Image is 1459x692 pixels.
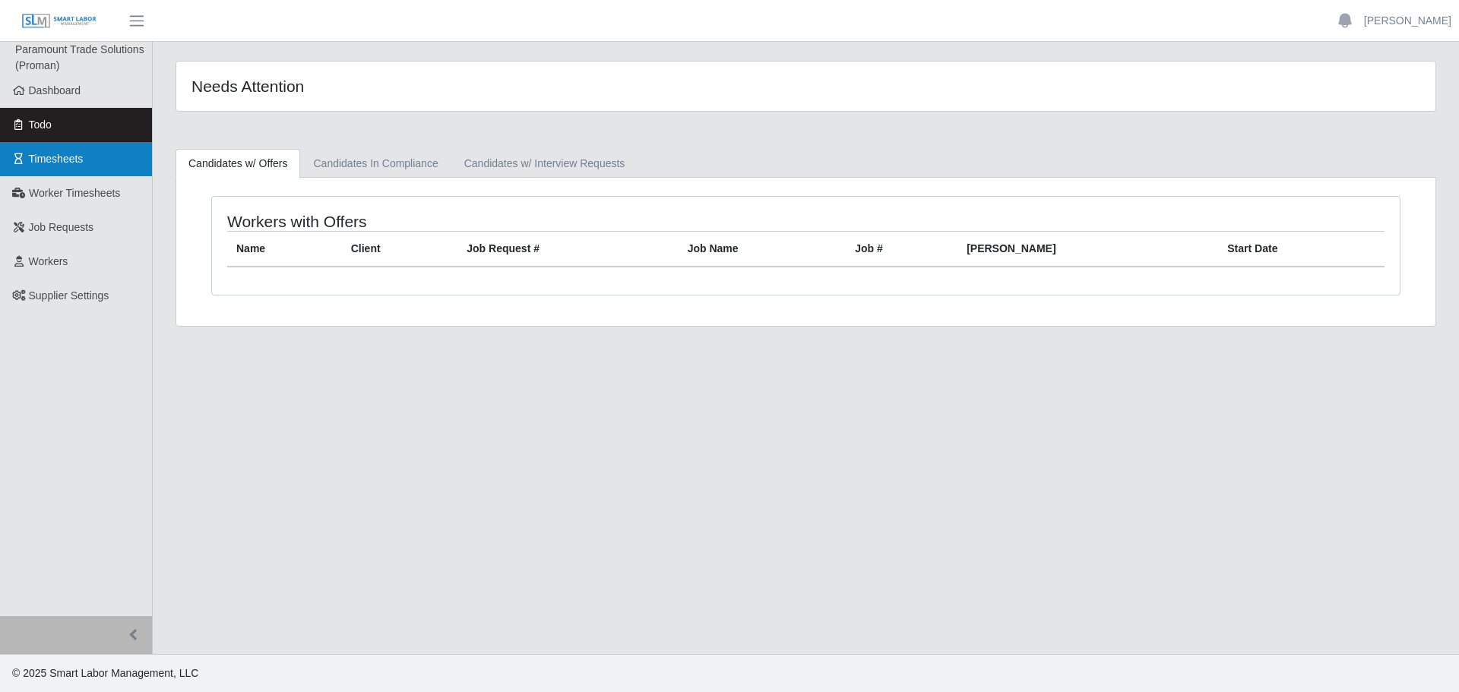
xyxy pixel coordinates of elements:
h4: Workers with Offers [227,212,696,231]
span: Timesheets [29,153,84,165]
span: Job Requests [29,221,94,233]
th: Job Name [679,232,847,267]
th: [PERSON_NAME] [957,232,1218,267]
th: Name [227,232,342,267]
span: Supplier Settings [29,289,109,302]
a: [PERSON_NAME] [1364,13,1451,29]
span: Worker Timesheets [29,187,120,199]
th: Start Date [1218,232,1385,267]
span: Todo [29,118,52,131]
img: SLM Logo [21,13,97,30]
th: Job Request # [457,232,678,267]
span: Workers [29,255,68,267]
th: Client [342,232,458,267]
a: Candidates In Compliance [300,149,451,179]
th: Job # [846,232,957,267]
a: Candidates w/ Interview Requests [451,149,638,179]
a: Candidates w/ Offers [176,149,300,179]
span: Paramount Trade Solutions (Proman) [15,43,144,71]
h4: Needs Attention [191,77,690,96]
span: © 2025 Smart Labor Management, LLC [12,667,198,679]
span: Dashboard [29,84,81,96]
